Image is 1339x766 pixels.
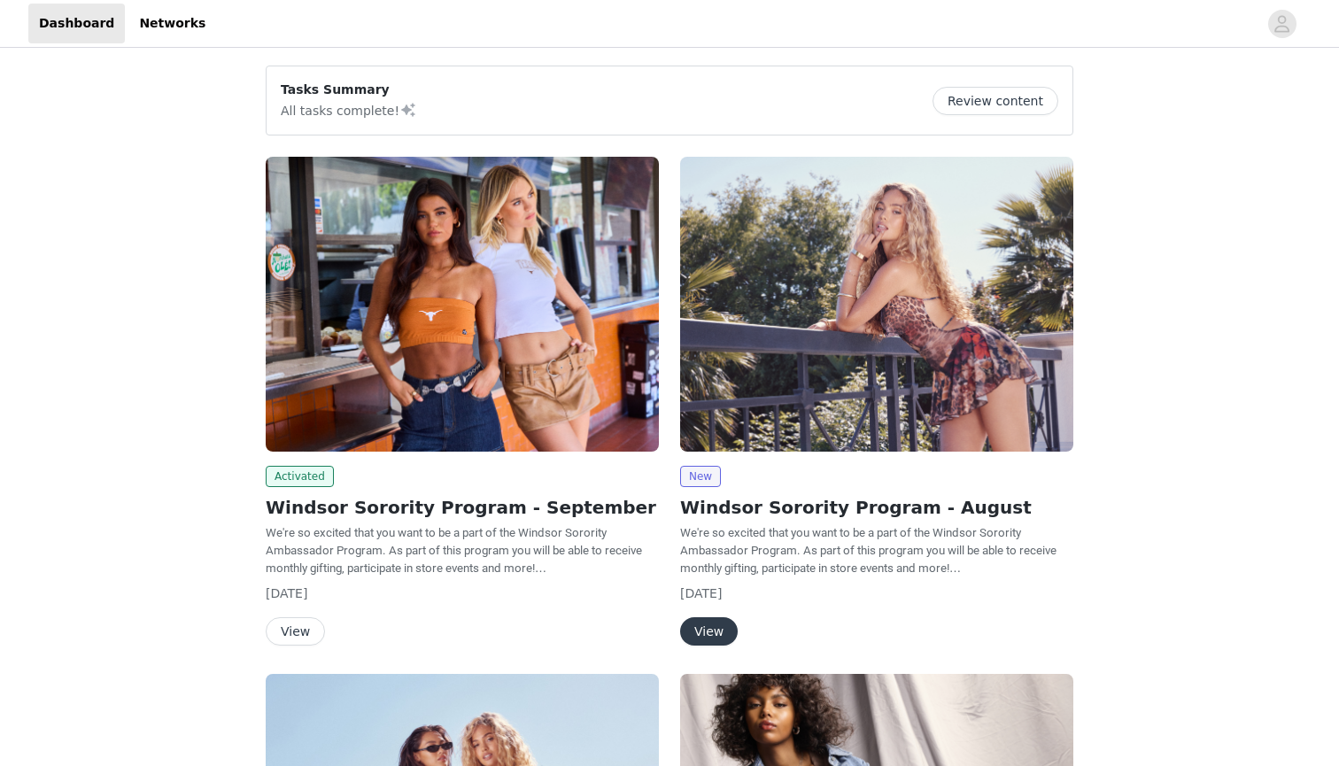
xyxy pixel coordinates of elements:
span: Activated [266,466,334,487]
button: Review content [933,87,1058,115]
a: View [266,625,325,638]
span: [DATE] [680,586,722,600]
span: New [680,466,721,487]
p: All tasks complete! [281,99,417,120]
button: View [266,617,325,646]
h2: Windsor Sorority Program - September [266,494,659,521]
h2: Windsor Sorority Program - August [680,494,1073,521]
a: View [680,625,738,638]
p: Tasks Summary [281,81,417,99]
img: Windsor [266,157,659,452]
span: We're so excited that you want to be a part of the Windsor Sorority Ambassador Program. As part o... [266,526,642,575]
button: View [680,617,738,646]
span: [DATE] [266,586,307,600]
a: Dashboard [28,4,125,43]
a: Networks [128,4,216,43]
div: avatar [1273,10,1290,38]
span: We're so excited that you want to be a part of the Windsor Sorority Ambassador Program. As part o... [680,526,1056,575]
img: Windsor [680,157,1073,452]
